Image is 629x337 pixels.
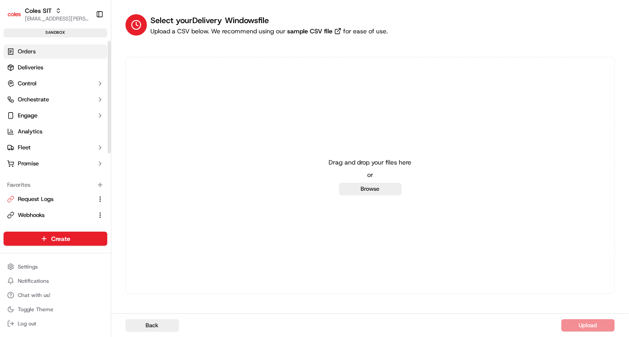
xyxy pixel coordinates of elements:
[18,128,68,137] span: Knowledge Base
[150,14,388,27] h1: Select your Delivery Windows file
[4,4,92,25] button: Coles SITColes SIT[EMAIL_ADDRESS][PERSON_NAME][PERSON_NAME][DOMAIN_NAME]
[7,211,93,219] a: Webhooks
[4,156,107,171] button: Promise
[4,303,107,316] button: Toggle Theme
[18,96,49,104] span: Orchestrate
[4,208,107,222] button: Webhooks
[367,170,373,179] p: or
[18,263,38,270] span: Settings
[4,140,107,155] button: Fleet
[4,275,107,287] button: Notifications
[329,158,412,167] p: Drag and drop your files here
[23,57,160,66] input: Got a question? Start typing here...
[339,183,402,195] button: Browse
[4,44,107,59] a: Orders
[18,128,42,136] span: Analytics
[151,87,162,98] button: Start new chat
[25,15,89,22] button: [EMAIL_ADDRESS][PERSON_NAME][PERSON_NAME][DOMAIN_NAME]
[4,60,107,75] a: Deliveries
[18,277,49,285] span: Notifications
[18,64,43,72] span: Deliveries
[89,150,108,157] span: Pylon
[9,8,27,26] img: Nash
[63,150,108,157] a: Powered byPylon
[18,144,31,152] span: Fleet
[4,92,107,107] button: Orchestrate
[75,129,82,136] div: 💻
[30,84,146,93] div: Start new chat
[4,108,107,123] button: Engage
[4,28,107,37] div: sandbox
[18,211,45,219] span: Webhooks
[285,27,343,36] a: sample CSV file
[72,125,146,141] a: 💻API Documentation
[9,35,162,49] p: Welcome 👋
[30,93,113,100] div: We're available if you need us!
[4,124,107,139] a: Analytics
[25,6,52,15] button: Coles SIT
[5,125,72,141] a: 📗Knowledge Base
[18,80,37,88] span: Control
[4,289,107,301] button: Chat with us!
[4,192,107,206] button: Request Logs
[4,261,107,273] button: Settings
[18,292,50,299] span: Chat with us!
[4,76,107,91] button: Control
[18,306,53,313] span: Toggle Theme
[84,128,143,137] span: API Documentation
[18,160,39,168] span: Promise
[7,7,21,21] img: Coles SIT
[4,178,107,192] div: Favorites
[4,232,107,246] button: Create
[51,234,70,243] span: Create
[18,48,36,56] span: Orders
[150,27,388,36] div: Upload a CSV below. We recommend using our for ease of use.
[7,195,93,203] a: Request Logs
[9,84,25,100] img: 1736555255976-a54dd68f-1ca7-489b-9aae-adbdc363a1c4
[18,195,53,203] span: Request Logs
[126,319,179,332] button: Back
[18,112,37,120] span: Engage
[4,317,107,330] button: Log out
[18,320,36,327] span: Log out
[9,129,16,136] div: 📗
